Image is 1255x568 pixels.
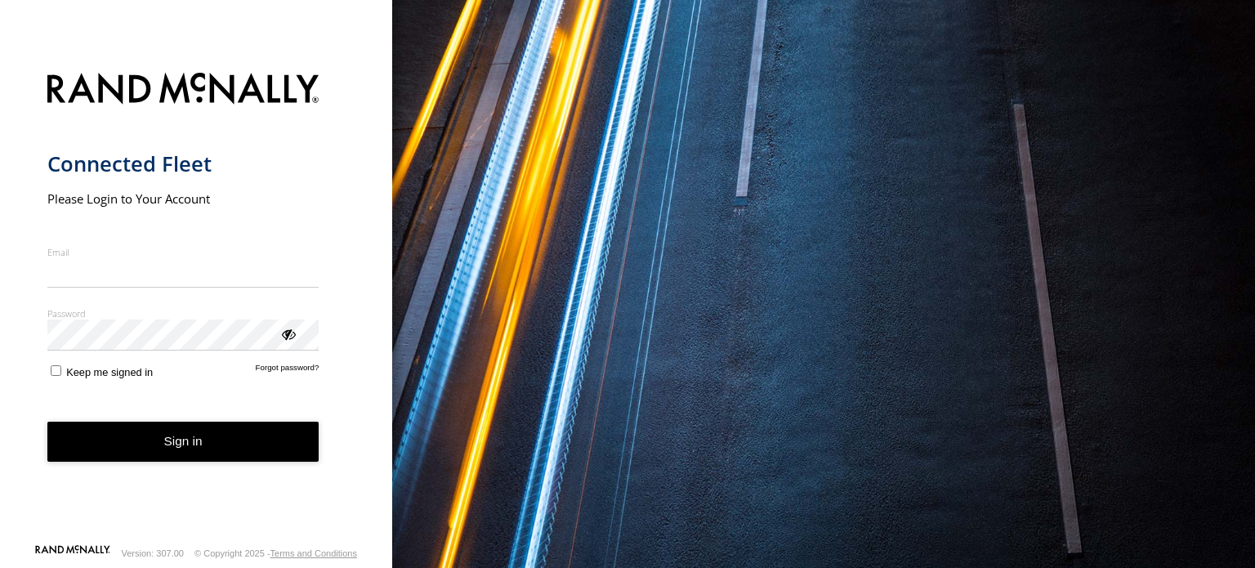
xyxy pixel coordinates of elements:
div: © Copyright 2025 - [194,548,357,558]
label: Password [47,307,319,320]
img: Rand McNally [47,69,319,111]
span: Keep me signed in [66,366,153,378]
a: Terms and Conditions [270,548,357,558]
label: Email [47,246,319,258]
h1: Connected Fleet [47,150,319,177]
div: ViewPassword [279,325,296,342]
div: Version: 307.00 [122,548,184,558]
a: Forgot password? [256,363,319,378]
form: main [47,63,346,543]
h2: Please Login to Your Account [47,190,319,207]
input: Keep me signed in [51,365,61,376]
a: Visit our Website [35,545,110,561]
button: Sign in [47,422,319,462]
